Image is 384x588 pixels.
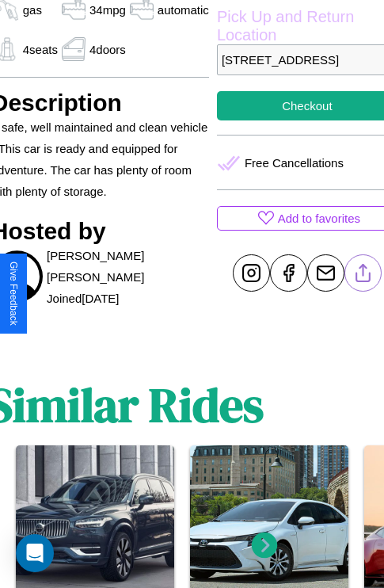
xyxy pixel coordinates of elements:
p: 4 seats [23,39,58,60]
p: [PERSON_NAME] [PERSON_NAME] [47,245,209,288]
p: Add to favorites [278,208,360,229]
div: Give Feedback [8,262,19,326]
div: Open Intercom Messenger [16,534,54,572]
p: Joined [DATE] [47,288,119,309]
p: Free Cancellations [245,152,344,174]
p: 4 doors [89,39,126,60]
img: gas [58,37,89,61]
